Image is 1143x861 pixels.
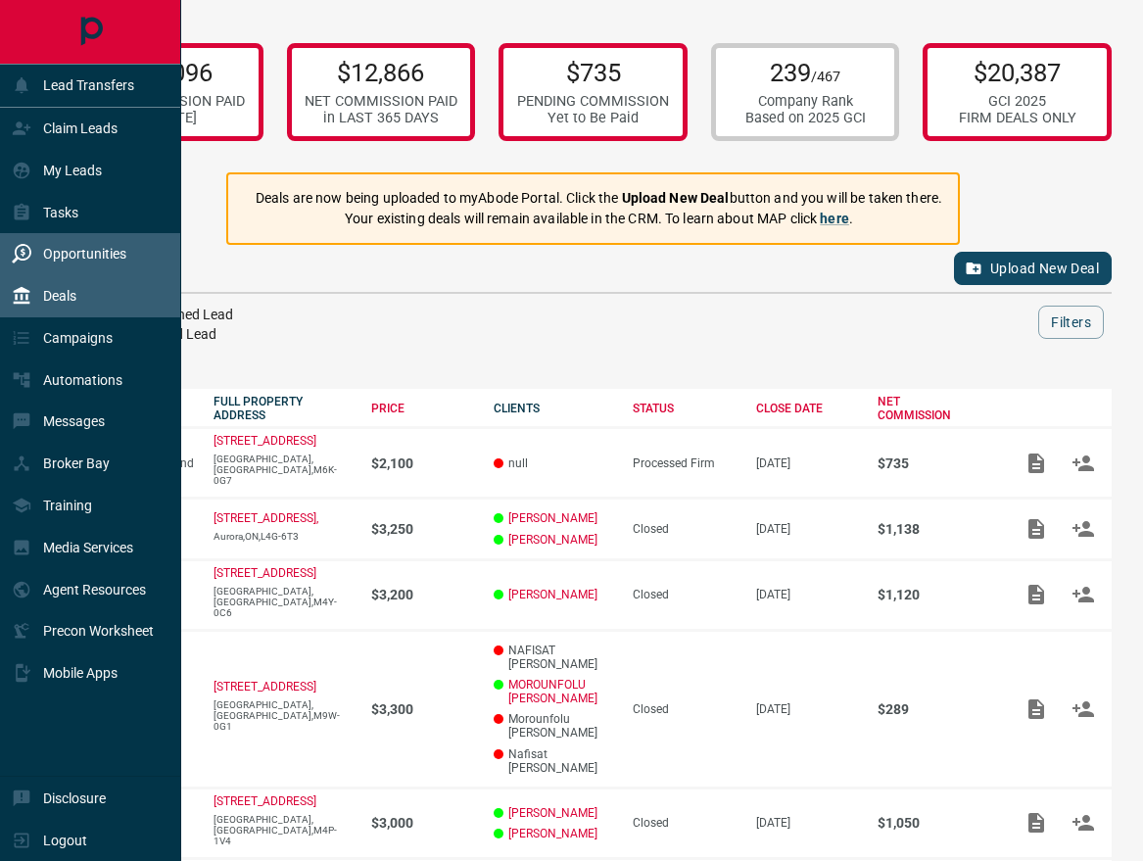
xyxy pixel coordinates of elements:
div: PRICE [371,402,474,415]
div: Closed [633,702,737,716]
span: Match Clients [1060,815,1107,829]
p: [DATE] [756,456,858,470]
a: [PERSON_NAME] [508,588,597,601]
span: Add / View Documents [1013,521,1060,535]
p: $3,000 [371,815,474,831]
div: Company Rank [745,93,866,110]
div: PENDING COMMISSION [517,93,669,110]
p: Aurora,ON,L4G-6T3 [214,531,352,542]
a: MOROUNFOLU [PERSON_NAME] [508,678,613,705]
p: Your existing deals will remain available in the CRM. To learn about MAP click . [256,209,942,229]
p: [GEOGRAPHIC_DATA],[GEOGRAPHIC_DATA],M9W-0G1 [214,699,352,732]
a: [STREET_ADDRESS] [214,794,316,808]
span: Add / View Documents [1013,815,1060,829]
span: Add / View Documents [1013,588,1060,601]
strong: Upload New Deal [622,190,730,206]
div: CLIENTS [494,402,613,415]
div: STATUS [633,402,737,415]
p: NAFISAT [PERSON_NAME] [494,644,613,671]
div: in LAST 365 DAYS [305,110,457,126]
a: [STREET_ADDRESS] [214,434,316,448]
p: $3,300 [371,701,474,717]
a: [PERSON_NAME] [508,511,597,525]
a: [STREET_ADDRESS] [214,680,316,694]
div: CLOSE DATE [756,402,858,415]
span: /467 [811,69,840,85]
p: $289 [878,701,993,717]
div: GCI 2025 [959,93,1076,110]
p: Deals are now being uploaded to myAbode Portal. Click the button and you will be taken there. [256,188,942,209]
div: FULL PROPERTY ADDRESS [214,395,352,422]
div: Based on 2025 GCI [745,110,866,126]
p: $735 [517,58,669,87]
a: [STREET_ADDRESS], [214,511,318,525]
p: $735 [878,455,993,471]
div: NET COMMISSION PAID [305,93,457,110]
p: $1,050 [878,815,993,831]
p: Morounfolu [PERSON_NAME] [494,712,613,740]
span: Add / View Documents [1013,701,1060,715]
div: Processed Firm [633,456,737,470]
div: Closed [633,522,737,536]
a: [PERSON_NAME] [508,827,597,840]
button: Upload New Deal [954,252,1112,285]
a: [PERSON_NAME] [508,533,597,547]
div: Yet to Be Paid [517,110,669,126]
span: Match Clients [1060,521,1107,535]
span: Add / View Documents [1013,455,1060,469]
span: Match Clients [1060,455,1107,469]
p: [GEOGRAPHIC_DATA],[GEOGRAPHIC_DATA],M4P-1V4 [214,814,352,846]
div: Closed [633,816,737,830]
a: [PERSON_NAME] [508,806,597,820]
button: Filters [1038,306,1104,339]
p: [DATE] [756,702,858,716]
p: $3,200 [371,587,474,602]
p: [DATE] [756,588,858,601]
p: $1,138 [878,521,993,537]
div: FIRM DEALS ONLY [959,110,1076,126]
p: [GEOGRAPHIC_DATA],[GEOGRAPHIC_DATA],M6K-0G7 [214,454,352,486]
a: [STREET_ADDRESS] [214,566,316,580]
a: here [820,211,849,226]
p: $20,387 [959,58,1076,87]
span: Match Clients [1060,701,1107,715]
p: Nafisat [PERSON_NAME] [494,747,613,775]
p: [GEOGRAPHIC_DATA],[GEOGRAPHIC_DATA],M4Y-0C6 [214,586,352,618]
span: Match Clients [1060,588,1107,601]
p: null [494,456,613,470]
div: NET COMMISSION [878,395,993,422]
p: $3,250 [371,521,474,537]
p: [DATE] [756,816,858,830]
p: $1,120 [878,587,993,602]
p: 239 [745,58,866,87]
p: $2,100 [371,455,474,471]
p: [DATE] [756,522,858,536]
p: $12,866 [305,58,457,87]
div: Closed [633,588,737,601]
